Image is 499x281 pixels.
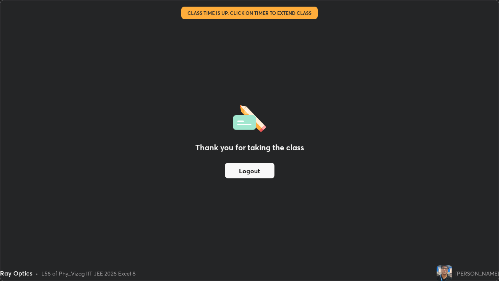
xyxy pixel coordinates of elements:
[455,269,499,277] div: [PERSON_NAME]
[225,163,274,178] button: Logout
[41,269,136,277] div: L56 of Phy_Vizag IIT JEE 2026 Excel 8
[35,269,38,277] div: •
[233,103,266,132] img: offlineFeedback.1438e8b3.svg
[195,142,304,153] h2: Thank you for taking the class
[437,265,452,281] img: af3c0a840c3a48bab640c6e62b027323.jpg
